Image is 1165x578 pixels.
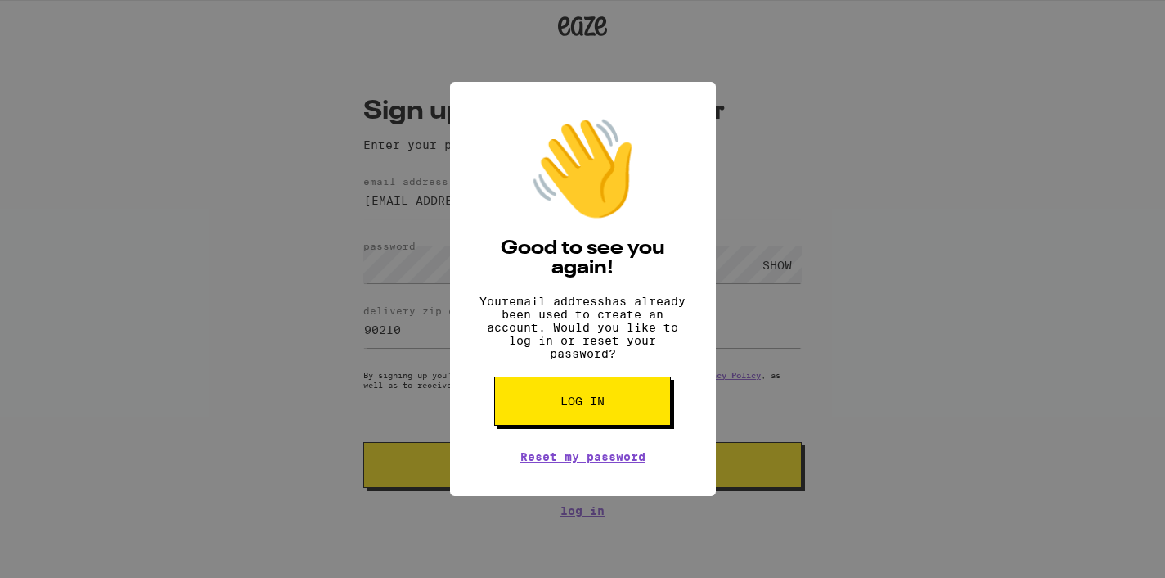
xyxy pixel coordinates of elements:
a: Reset my password [520,450,645,463]
button: Log in [494,377,671,426]
h2: Good to see you again! [475,239,691,278]
p: Your email address has already been used to create an account. Would you like to log in or reset ... [475,295,691,360]
span: Log in [560,395,605,407]
div: 👋 [525,115,640,223]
